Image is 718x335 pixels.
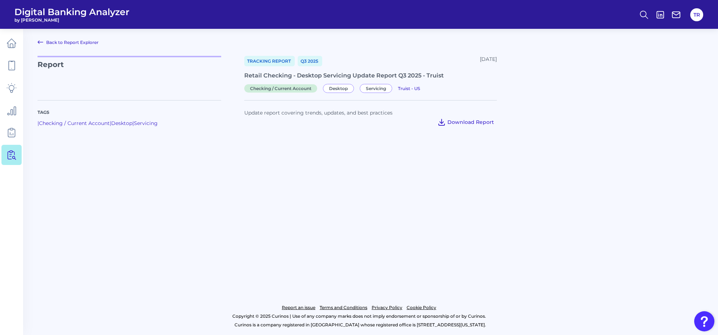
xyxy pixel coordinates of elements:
a: Truist - US [398,85,420,91]
span: Desktop [323,84,354,93]
a: Q3 2025 [298,56,322,66]
p: Tags [38,109,221,116]
a: Servicing [134,120,158,126]
span: | [132,120,134,126]
p: Report [38,56,221,91]
a: Report an issue [282,303,315,312]
span: by [PERSON_NAME] [14,17,130,23]
span: Checking / Current Account [244,84,317,93]
a: Checking / Current Account [244,85,320,91]
a: Tracking Report [244,56,295,66]
button: TR [690,8,703,21]
a: Checking / Current Account [39,120,110,126]
span: Servicing [360,84,392,93]
span: Truist - US [398,86,420,91]
span: | [110,120,111,126]
span: Digital Banking Analyzer [14,6,130,17]
a: Desktop [323,85,357,91]
div: Retail Checking - Desktop Servicing Update Report Q3 2025 - Truist [244,72,497,79]
a: Privacy Policy [372,303,402,312]
p: Curinos is a company registered in [GEOGRAPHIC_DATA] whose registered office is [STREET_ADDRESS][... [38,321,683,329]
button: Download Report [434,116,497,128]
span: Update report covering trends, updates, and best practices [244,110,393,116]
a: Cookie Policy [407,303,436,312]
a: Back to Report Explorer [38,38,98,46]
a: Terms and Conditions [320,303,367,312]
a: Desktop [111,120,132,126]
div: [DATE] [480,56,497,66]
p: Copyright © 2025 Curinos | Use of any company marks does not imply endorsement or sponsorship of ... [35,312,683,321]
a: Servicing [360,85,395,91]
span: | [38,120,39,126]
button: Open Resource Center [694,311,714,331]
span: Download Report [447,119,494,125]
